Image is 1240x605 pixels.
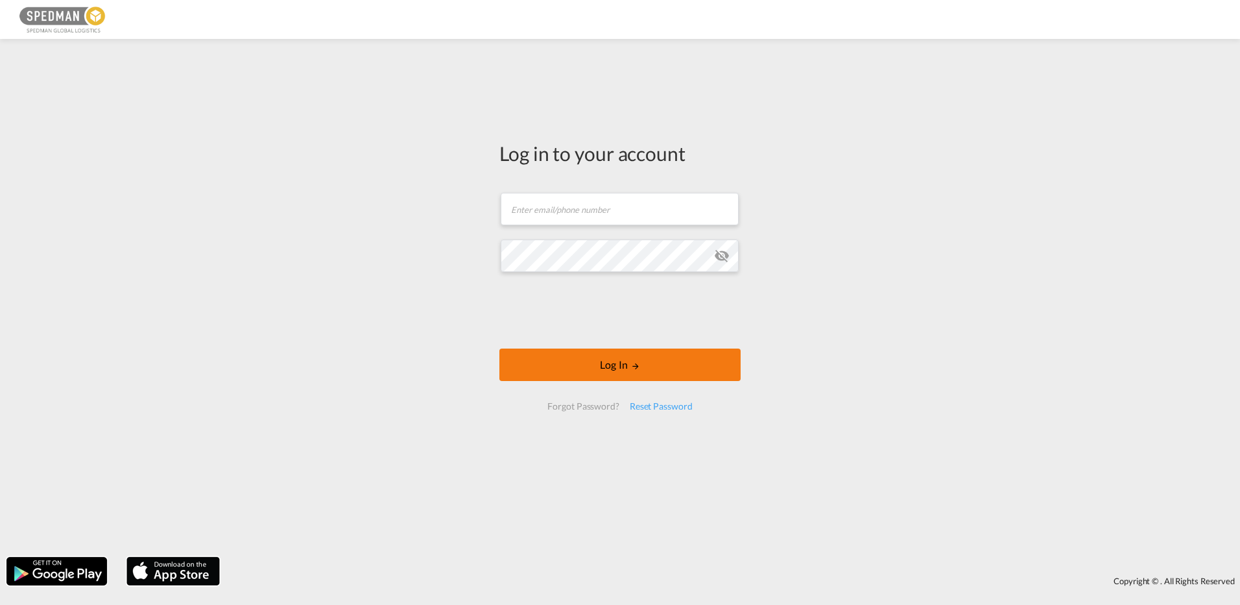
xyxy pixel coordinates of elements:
[521,285,719,336] iframe: reCAPTCHA
[625,395,698,418] div: Reset Password
[714,248,730,264] md-icon: icon-eye-off
[19,5,107,34] img: c12ca350ff1b11efb6b291369744d907.png
[499,140,741,167] div: Log in to your account
[226,570,1240,592] div: Copyright © . All Rights Reserved
[125,556,221,587] img: apple.png
[542,395,624,418] div: Forgot Password?
[501,193,739,225] input: Enter email/phone number
[499,349,741,381] button: LOGIN
[5,556,108,587] img: google.png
